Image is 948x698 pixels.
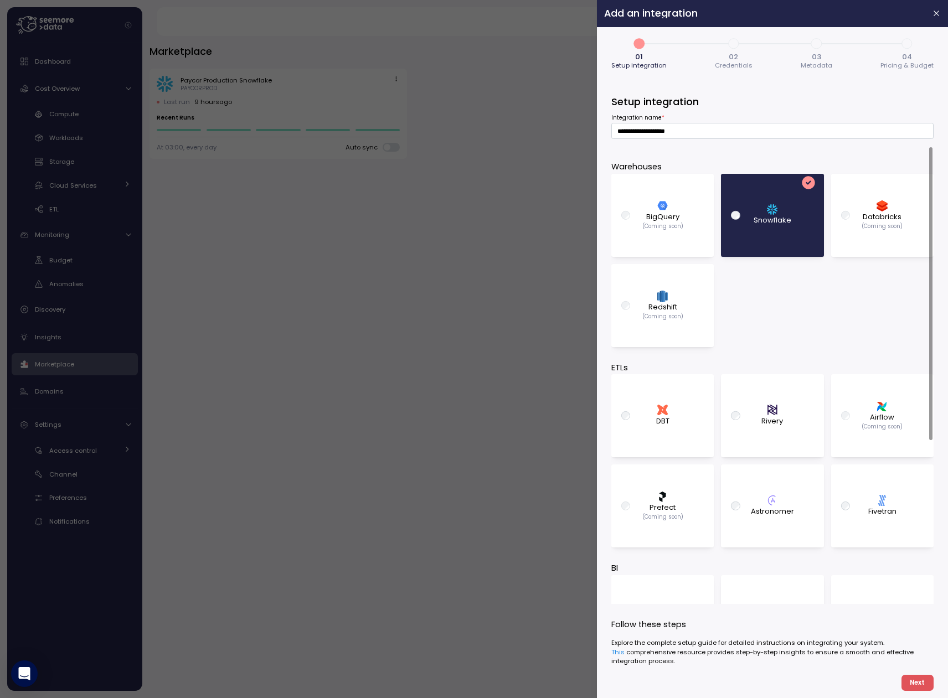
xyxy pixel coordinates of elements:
[863,211,901,223] p: Databricks
[724,34,743,53] span: 2
[880,63,934,69] span: Pricing & Budget
[715,34,753,71] button: 202Credentials
[642,223,683,230] p: (Coming soon)
[611,361,934,374] p: ETLs
[11,660,38,687] div: Open Intercom Messenger
[898,34,916,53] span: 4
[910,675,925,690] span: Next
[611,618,934,631] p: Follow these steps
[801,34,832,71] button: 303Metadata
[812,53,821,60] span: 03
[635,53,643,60] span: 01
[754,215,791,226] p: Snowflake
[642,313,683,320] p: (Coming soon)
[715,63,753,69] span: Credentials
[648,302,677,313] p: Redshift
[611,63,667,69] span: Setup integration
[604,8,923,18] h2: Add an integration
[807,34,826,53] span: 3
[611,638,934,665] div: Explore the complete setup guide for detailed instructions on integrating your system. comprehens...
[611,648,625,656] a: This
[751,506,794,517] p: Astronomer
[729,53,739,60] span: 02
[801,63,832,69] span: Metadata
[630,34,648,53] span: 1
[901,675,934,691] button: Next
[650,502,676,513] p: Prefect
[862,423,903,431] p: (Coming soon)
[870,412,894,423] p: Airflow
[868,506,897,517] p: Fivetran
[646,211,679,223] p: BigQuery
[642,513,683,521] p: (Coming soon)
[656,416,669,427] p: DBT
[762,416,784,427] p: Rivery
[611,34,667,71] button: 101Setup integration
[862,223,903,230] p: (Coming soon)
[880,34,934,71] button: 404Pricing & Budget
[902,53,912,60] span: 04
[611,562,934,575] p: BI
[611,95,934,108] h3: Setup integration
[611,161,934,173] p: Warehouses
